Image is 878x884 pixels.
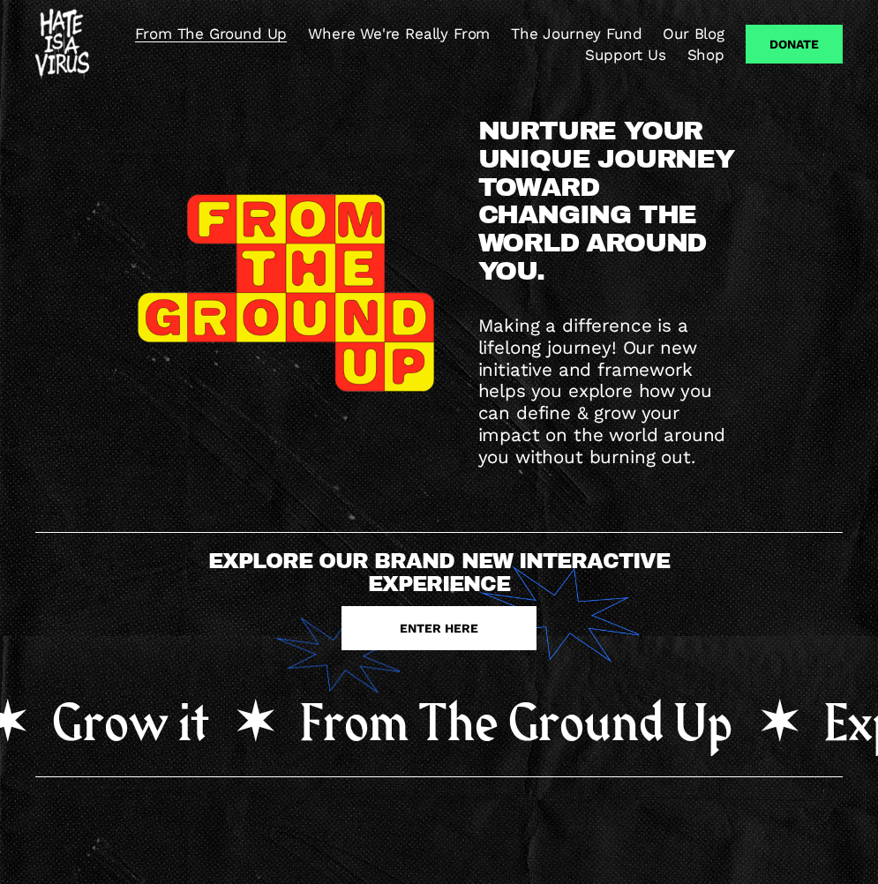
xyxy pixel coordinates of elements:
[746,25,843,63] a: Donate
[663,23,724,44] a: Our Blog
[759,691,799,757] tspan: •
[478,315,731,467] span: Making a difference is a lifelong journey! Our new initiative and framework helps you explore how...
[585,44,665,65] a: Support Us
[511,23,642,44] a: The Journey Fund
[138,551,741,596] h4: EXPLORE OUR BRAND NEW INTERACTIVE EXPERIENCE
[341,606,537,650] a: ENTER HERE
[51,691,209,757] tspan: Grow it
[687,44,724,65] a: Shop
[299,691,732,757] tspan: From The Ground Up
[308,23,490,44] a: Where We're Really From
[235,691,275,757] tspan: •
[478,116,742,284] span: NURTURE YOUR UNIQUE JOURNEY TOWARD CHANGING THE WORLD AROUND YOU.
[135,23,287,44] a: From The Ground Up
[35,9,89,79] img: #HATEISAVIRUS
